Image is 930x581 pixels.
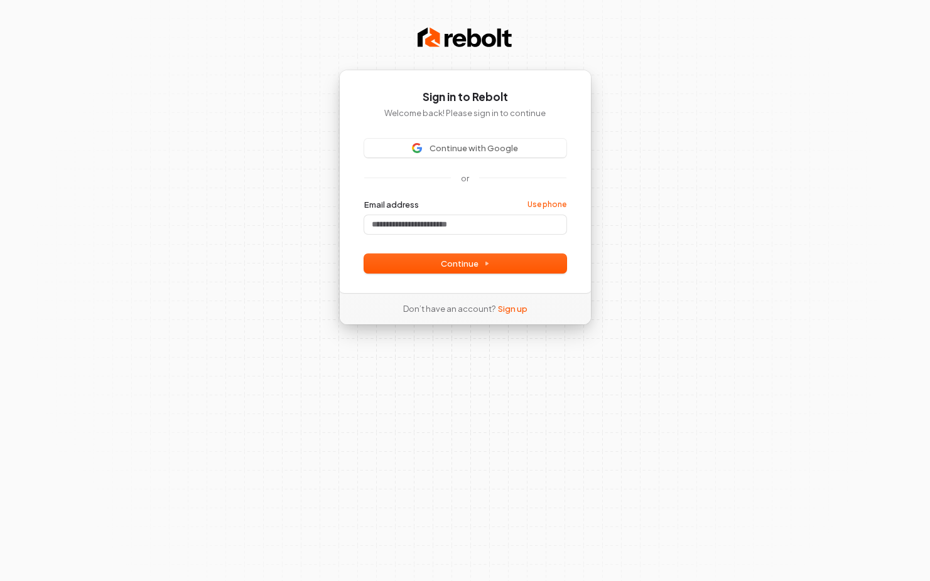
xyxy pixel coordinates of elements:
[364,90,566,105] h1: Sign in to Rebolt
[527,200,566,210] a: Use phone
[430,142,518,154] span: Continue with Google
[364,139,566,157] button: Sign in with GoogleContinue with Google
[418,25,512,50] img: Rebolt Logo
[364,107,566,119] p: Welcome back! Please sign in to continue
[441,258,490,269] span: Continue
[364,254,566,273] button: Continue
[364,199,419,210] label: Email address
[498,303,527,314] a: Sign up
[412,143,422,153] img: Sign in with Google
[461,173,469,184] p: or
[403,303,495,314] span: Don’t have an account?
